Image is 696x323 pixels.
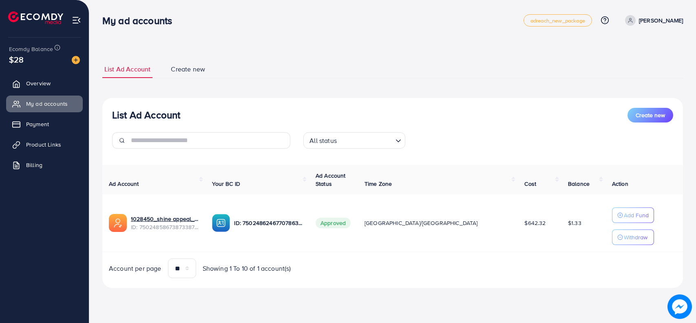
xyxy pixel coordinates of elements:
span: adreach_new_package [530,18,585,23]
p: [PERSON_NAME] [639,16,683,25]
span: Cost [524,180,536,188]
p: ID: 7502486246770786320 [234,218,302,228]
span: Approved [316,218,351,228]
p: Withdraw [624,232,647,242]
input: Search for option [339,133,392,147]
h3: List Ad Account [112,109,180,121]
span: Your BC ID [212,180,240,188]
span: [GEOGRAPHIC_DATA]/[GEOGRAPHIC_DATA] [365,219,478,227]
span: Ad Account [109,180,139,188]
div: <span class='underline'>1028450_shine appeal_1746808772166</span></br>7502485867387338759 [131,215,199,232]
button: Withdraw [612,229,654,245]
img: ic-ba-acc.ded83a64.svg [212,214,230,232]
span: All status [308,135,338,147]
span: Ad Account Status [316,172,346,188]
button: Create new [628,108,673,123]
h3: My ad accounts [102,15,179,27]
img: image [668,295,691,318]
button: Add Fund [612,207,654,223]
div: Search for option [303,132,405,149]
span: Time Zone [365,180,392,188]
span: $642.32 [524,219,546,227]
span: Action [612,180,628,188]
span: $1.33 [568,219,581,227]
a: Overview [6,75,83,91]
a: Billing [6,157,83,173]
span: Product Links [26,140,61,149]
img: menu [72,16,81,25]
span: Create new [171,65,205,74]
span: Billing [26,161,42,169]
p: Add Fund [624,210,649,220]
a: Product Links [6,136,83,153]
span: $28 [9,53,24,65]
span: Balance [568,180,590,188]
span: My ad accounts [26,100,68,108]
a: Payment [6,116,83,132]
a: 1028450_shine appeal_1746808772166 [131,215,199,223]
span: ID: 7502485867387338759 [131,223,199,231]
span: Ecomdy Balance [9,45,53,53]
span: Payment [26,120,49,128]
span: List Ad Account [104,65,150,74]
span: Create new [636,111,665,119]
img: ic-ads-acc.e4c84228.svg [109,214,127,232]
a: My ad accounts [6,96,83,112]
img: logo [8,11,63,24]
a: adreach_new_package [524,14,592,27]
span: Showing 1 To 10 of 1 account(s) [203,264,291,273]
span: Overview [26,79,51,87]
img: image [72,56,80,64]
span: Account per page [109,264,161,273]
a: [PERSON_NAME] [622,15,683,26]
